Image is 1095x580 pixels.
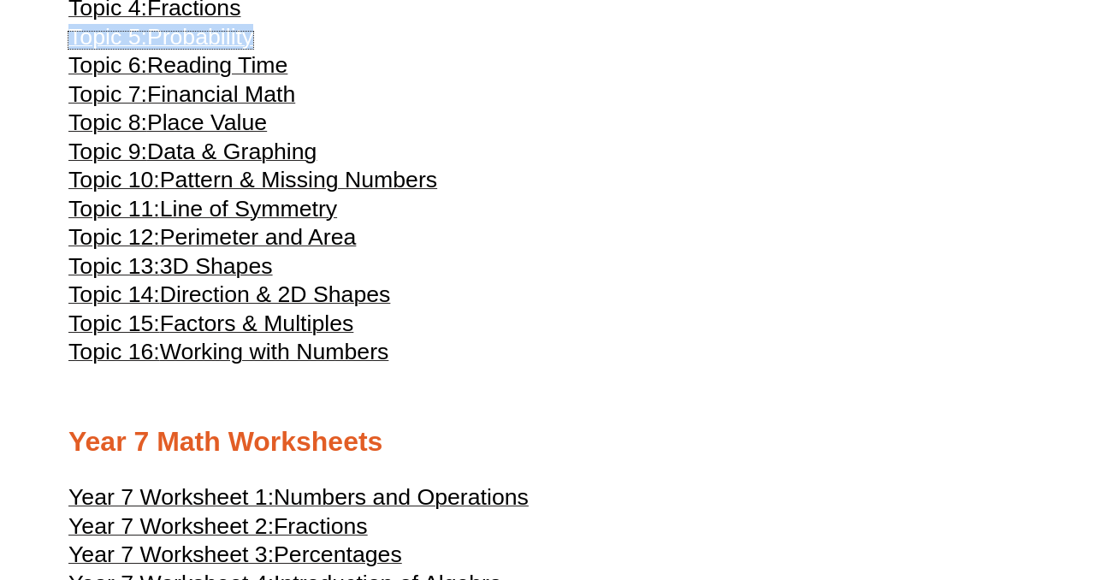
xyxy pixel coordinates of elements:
[68,232,356,249] a: Topic 12:Perimeter and Area
[160,253,273,279] span: 3D Shapes
[68,424,1027,460] h2: Year 7 Math Worksheets
[802,387,1095,580] iframe: Chat Widget
[274,542,402,567] span: Percentages
[68,3,241,20] a: Topic 4:Fractions
[160,167,437,192] span: Pattern & Missing Numbers
[68,146,317,163] a: Topic 9:Data & Graphing
[147,52,287,78] span: Reading Time
[68,60,287,77] a: Topic 6:Reading Time
[68,224,160,250] span: Topic 12:
[274,513,368,539] span: Fractions
[147,81,295,107] span: Financial Math
[68,24,147,50] span: Topic 5:
[68,281,160,307] span: Topic 14:
[68,311,160,336] span: Topic 15:
[160,339,389,364] span: Working with Numbers
[68,339,160,364] span: Topic 16:
[68,109,147,135] span: Topic 8:
[68,513,274,539] span: Year 7 Worksheet 2:
[68,549,402,566] a: Year 7 Worksheet 3:Percentages
[68,289,390,306] a: Topic 14:Direction & 2D Shapes
[68,167,160,192] span: Topic 10:
[68,521,368,538] a: Year 7 Worksheet 2:Fractions
[68,81,147,107] span: Topic 7:
[68,261,273,278] a: Topic 13:3D Shapes
[68,175,437,192] a: Topic 10:Pattern & Missing Numbers
[68,196,160,222] span: Topic 11:
[147,109,267,135] span: Place Value
[68,117,267,134] a: Topic 8:Place Value
[68,492,529,509] a: Year 7 Worksheet 1:Numbers and Operations
[68,318,353,335] a: Topic 15:Factors & Multiples
[68,32,253,49] a: Topic 5:Probability
[68,346,388,364] a: Topic 16:Working with Numbers
[68,139,147,164] span: Topic 9:
[147,24,253,50] span: Probability
[68,204,337,221] a: Topic 11:Line of Symmetry
[274,484,529,510] span: Numbers and Operations
[68,89,295,106] a: Topic 7:Financial Math
[160,224,357,250] span: Perimeter and Area
[68,542,274,567] span: Year 7 Worksheet 3:
[160,311,354,336] span: Factors & Multiples
[68,484,274,510] span: Year 7 Worksheet 1:
[68,253,160,279] span: Topic 13:
[160,196,337,222] span: Line of Symmetry
[68,52,147,78] span: Topic 6:
[147,139,317,164] span: Data & Graphing
[160,281,391,307] span: Direction & 2D Shapes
